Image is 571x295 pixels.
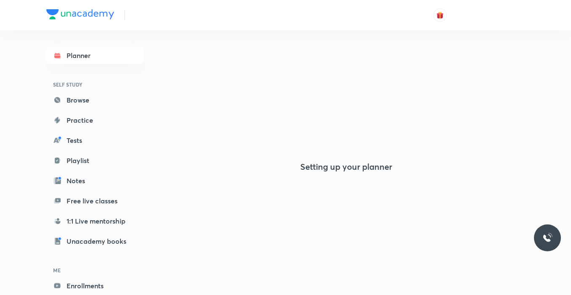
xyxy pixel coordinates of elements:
[46,213,144,229] a: 1:1 Live mentorship
[46,132,144,149] a: Tests
[46,77,144,92] h6: SELF STUDY
[542,233,552,243] img: ttu
[46,9,114,19] img: Company Logo
[46,233,144,250] a: Unacademy books
[46,9,114,21] a: Company Logo
[46,277,144,294] a: Enrollments
[300,162,392,172] h4: Setting up your planner
[46,192,144,209] a: Free live classes
[46,112,144,129] a: Practice
[46,152,144,169] a: Playlist
[46,172,144,189] a: Notes
[433,8,447,22] button: avatar
[46,92,144,108] a: Browse
[436,11,444,19] img: avatar
[46,263,144,277] h6: ME
[46,47,144,64] a: Planner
